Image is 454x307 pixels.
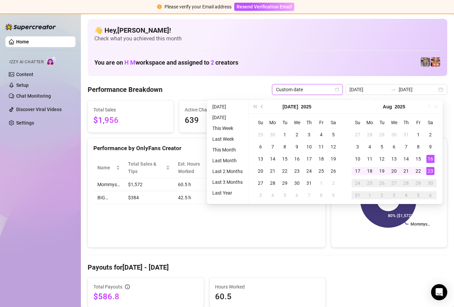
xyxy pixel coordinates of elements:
td: 2025-08-14 [400,153,412,165]
div: 27 [354,131,362,139]
td: 2025-07-27 [352,129,364,141]
div: 8 [281,143,289,151]
div: 6 [256,143,265,151]
td: 2025-08-22 [412,165,424,177]
td: 2025-07-16 [291,153,303,165]
span: swap-right [391,87,396,92]
button: Choose a month [383,100,392,113]
li: Last Month [210,157,245,165]
div: 14 [269,155,277,163]
li: Last 3 Months [210,178,245,186]
td: 2025-08-12 [376,153,388,165]
div: 21 [269,167,277,175]
td: 2025-08-24 [352,177,364,189]
div: 2 [293,131,301,139]
td: 2025-07-23 [291,165,303,177]
div: 22 [414,167,422,175]
span: Custom date [276,84,339,95]
div: 3 [256,191,265,199]
button: Resend Verification Email [234,3,294,11]
td: 2025-07-07 [267,141,279,153]
div: 15 [414,155,422,163]
h1: You are on workspace and assigned to creators [94,59,238,66]
td: 2025-08-18 [364,165,376,177]
td: 2025-08-01 [315,177,327,189]
a: Content [16,72,33,77]
td: BIG… [93,191,124,204]
div: 1 [317,179,325,187]
div: 27 [390,179,398,187]
div: 3 [390,191,398,199]
td: 2025-08-09 [424,141,436,153]
td: 2025-07-25 [315,165,327,177]
li: Last Week [210,135,245,143]
div: Open Intercom Messenger [431,284,447,300]
li: [DATE] [210,103,245,111]
div: 30 [426,179,434,187]
td: 2025-08-13 [388,153,400,165]
div: 25 [317,167,325,175]
td: 2025-08-17 [352,165,364,177]
span: to [391,87,396,92]
th: Su [254,116,267,129]
th: We [291,116,303,129]
td: 2025-06-29 [254,129,267,141]
div: 4 [402,191,410,199]
div: 10 [305,143,313,151]
div: 5 [329,131,337,139]
span: Check what you achieved this month [94,35,441,42]
div: 28 [402,179,410,187]
td: 2025-07-22 [279,165,291,177]
li: Last Year [210,189,245,197]
div: 3 [354,143,362,151]
td: 2025-07-14 [267,153,279,165]
td: 2025-06-30 [267,129,279,141]
li: [DATE] [210,113,245,122]
div: 16 [426,155,434,163]
td: 2025-08-08 [412,141,424,153]
span: Total Sales & Tips [128,160,164,175]
div: 17 [305,155,313,163]
div: 1 [414,131,422,139]
div: 28 [366,131,374,139]
td: 2025-08-23 [424,165,436,177]
td: 2025-08-06 [291,189,303,201]
td: 2025-07-08 [279,141,291,153]
a: Settings [16,120,34,126]
td: 2025-07-31 [400,129,412,141]
div: 20 [390,167,398,175]
img: logo-BBDzfeDw.svg [5,24,56,30]
div: 22 [281,167,289,175]
a: Setup [16,82,29,88]
h4: 👋 Hey, [PERSON_NAME] ! [94,26,441,35]
td: 2025-07-29 [376,129,388,141]
td: 2025-07-05 [327,129,339,141]
td: 2025-07-28 [364,129,376,141]
td: 2025-08-01 [412,129,424,141]
td: 2025-09-02 [376,189,388,201]
th: Mo [267,116,279,129]
div: 25 [366,179,374,187]
th: Fr [412,116,424,129]
div: 12 [329,143,337,151]
div: 29 [378,131,386,139]
text: Mommys… [411,222,430,227]
td: $1,572 [124,178,174,191]
td: 2025-08-07 [400,141,412,153]
th: Th [303,116,315,129]
td: 2025-09-05 [412,189,424,201]
div: 10 [354,155,362,163]
div: 23 [293,167,301,175]
div: 6 [426,191,434,199]
td: 2025-09-04 [400,189,412,201]
td: 2025-08-25 [364,177,376,189]
td: 2025-07-27 [254,177,267,189]
td: 2025-07-01 [279,129,291,141]
div: 1 [366,191,374,199]
div: 4 [317,131,325,139]
div: 5 [281,191,289,199]
div: 7 [402,143,410,151]
div: 31 [402,131,410,139]
td: 2025-07-12 [327,141,339,153]
div: 30 [269,131,277,139]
